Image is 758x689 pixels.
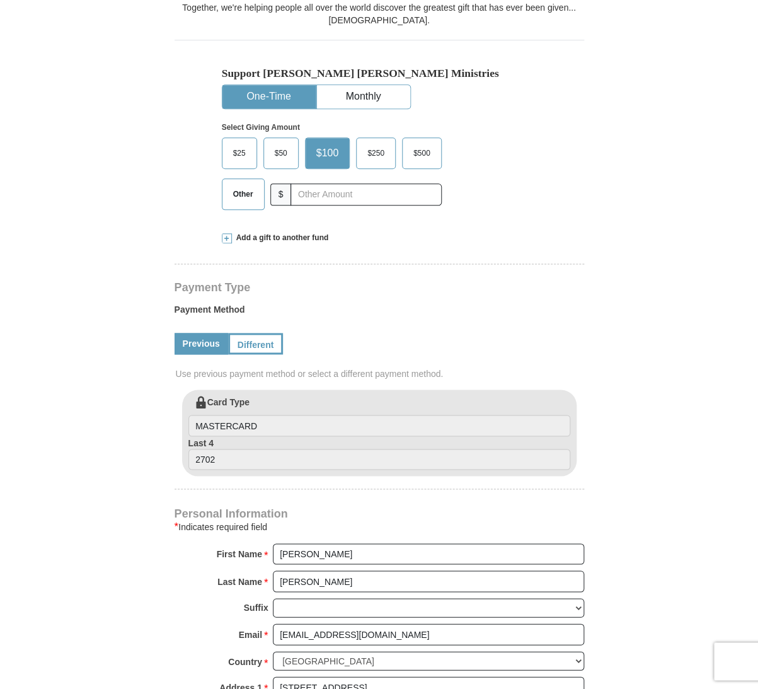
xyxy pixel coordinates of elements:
a: Different [228,333,284,354]
input: Card Type [188,415,570,436]
strong: Last Name [217,572,262,590]
span: Add a gift to another fund [232,233,329,243]
h4: Payment Type [175,282,584,292]
label: Card Type [188,396,570,436]
strong: First Name [217,545,262,562]
strong: Select Giving Amount [222,123,300,132]
span: $25 [227,144,252,163]
a: Previous [175,333,228,354]
span: $100 [310,144,345,163]
span: $250 [361,144,391,163]
strong: Email [239,625,262,643]
input: Other Amount [290,183,441,206]
span: $500 [407,144,437,163]
strong: Country [228,652,262,670]
h5: Support [PERSON_NAME] [PERSON_NAME] Ministries [222,67,537,80]
button: One-Time [222,85,316,108]
span: Other [227,185,260,204]
input: Last 4 [188,449,570,470]
span: $ [270,183,292,206]
span: Use previous payment method or select a different payment method. [176,368,585,380]
strong: Suffix [244,598,268,616]
div: Indicates required field [175,519,584,534]
label: Last 4 [188,436,570,470]
div: Together, we're helping people all over the world discover the greatest gift that has ever been g... [175,1,584,26]
span: $50 [268,144,294,163]
button: Monthly [317,85,410,108]
h4: Personal Information [175,508,584,518]
label: Payment Method [175,303,584,322]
